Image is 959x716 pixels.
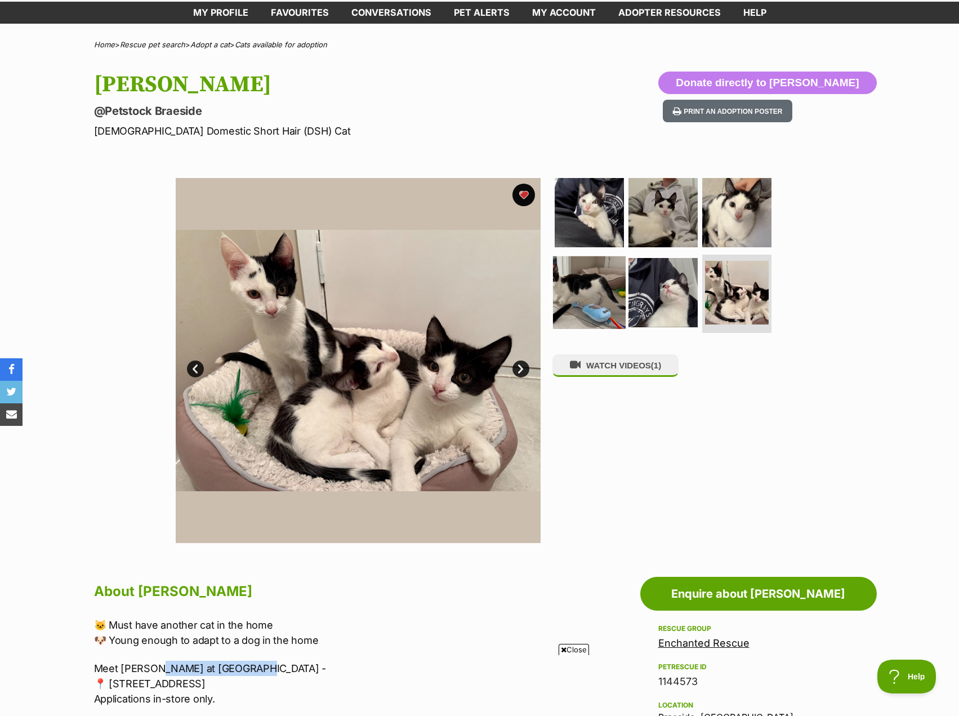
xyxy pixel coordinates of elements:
span: Close [559,644,589,655]
img: Photo of Enzo [555,178,624,247]
button: Print an adoption poster [663,100,792,123]
img: Photo of Enzo [176,178,541,543]
a: Adopter resources [607,2,732,24]
img: Photo of Enzo [553,256,626,328]
div: PetRescue ID [658,662,859,671]
h1: [PERSON_NAME] [94,72,570,97]
iframe: Help Scout Beacon - Open [877,660,936,693]
a: Help [732,2,778,24]
button: favourite [512,184,535,206]
a: Adopt a cat [190,40,230,49]
h2: About [PERSON_NAME] [94,579,559,604]
img: Photo of Enzo [705,261,769,324]
a: conversations [340,2,443,24]
a: Home [94,40,115,49]
img: Photo of Enzo [628,178,698,247]
div: Location [658,701,859,710]
div: Rescue group [658,624,859,633]
a: Favourites [260,2,340,24]
button: Donate directly to [PERSON_NAME] [658,72,876,94]
a: My account [521,2,607,24]
button: WATCH VIDEOS(1) [552,354,679,376]
a: Pet alerts [443,2,521,24]
img: Photo of Enzo [702,178,771,247]
div: 1144573 [658,674,859,690]
p: @Petstock Braeside [94,103,570,119]
a: Enchanted Rescue [658,637,750,649]
a: Prev [187,361,204,377]
p: 🐱 Must have another cat in the home 🐶 Young enough to adapt to a dog in the home [94,617,559,648]
iframe: Advertisement [207,660,753,710]
a: Cats available for adoption [235,40,327,49]
a: Rescue pet search [120,40,185,49]
a: My profile [182,2,260,24]
div: > > > [66,41,894,49]
span: (1) [651,361,661,370]
img: Photo of Enzo [628,258,698,327]
p: Meet [PERSON_NAME] at [GEOGRAPHIC_DATA] - 📍 [STREET_ADDRESS] Applications in-store only. [94,661,559,706]
a: Enquire about [PERSON_NAME] [640,577,877,611]
a: Next [512,361,529,377]
p: [DEMOGRAPHIC_DATA] Domestic Short Hair (DSH) Cat [94,123,570,139]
